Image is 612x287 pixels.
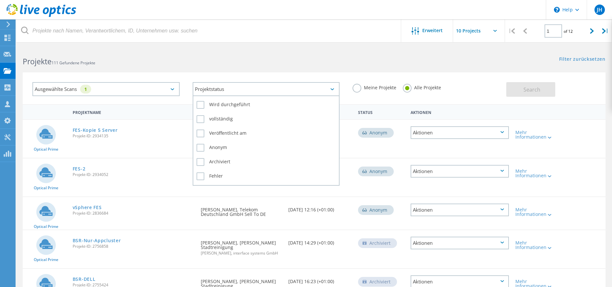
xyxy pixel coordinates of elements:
[197,130,336,137] label: Veröffentlicht am
[285,197,355,218] div: [DATE] 12:16 (+01:00)
[73,244,194,248] span: Projekt-ID: 2756858
[73,134,194,138] span: Projekt-ID: 2934135
[193,82,340,96] div: Projektstatus
[52,60,95,66] span: 111 Gefundene Projekte
[407,106,512,118] div: Aktionen
[197,115,336,123] label: vollständig
[73,211,194,215] span: Projekt-ID: 2836684
[515,207,556,217] div: Mehr Informationen
[73,277,96,281] a: BSR-DELL
[201,251,282,255] span: [PERSON_NAME], interface systems GmbH
[554,7,560,13] svg: \n
[34,147,58,151] span: Optical Prime
[353,84,396,90] label: Meine Projekte
[515,130,556,139] div: Mehr Informationen
[422,28,443,33] span: Erweitert
[197,172,336,180] label: Fehler
[411,165,509,178] div: Aktionen
[358,205,394,215] div: Anonym
[198,230,285,262] div: [PERSON_NAME], [PERSON_NAME] Stadtreinigung
[16,19,402,42] input: Projekte nach Namen, Verantwortlichem, ID, Unternehmen usw. suchen
[73,167,86,171] a: FES-2
[197,101,336,109] label: Wird durchgeführt
[6,14,76,18] a: Live Optics Dashboard
[559,57,606,62] a: Filter zurücksetzen
[411,204,509,216] div: Aktionen
[198,197,285,223] div: [PERSON_NAME], Telekom Deutschland GmbH Sell To DE
[285,230,355,252] div: [DATE] 14:29 (+01:00)
[515,241,556,250] div: Mehr Informationen
[355,106,407,118] div: Status
[197,144,336,152] label: Anonym
[73,283,194,287] span: Projekt-ID: 2755424
[358,277,397,287] div: Archiviert
[358,238,397,248] div: Archiviert
[403,84,441,90] label: Alle Projekte
[358,167,394,176] div: Anonym
[523,86,540,93] span: Search
[73,205,102,210] a: vSphere FES
[505,19,518,43] div: |
[34,186,58,190] span: Optical Prime
[73,173,194,177] span: Projekt-ID: 2934052
[73,238,121,243] a: BSR-Nur-Appcluster
[69,106,198,118] div: Projektname
[506,82,555,97] button: Search
[358,128,394,138] div: Anonym
[515,169,556,178] div: Mehr Informationen
[411,126,509,139] div: Aktionen
[32,82,180,96] div: Ausgewählte Scans
[34,225,58,229] span: Optical Prime
[23,56,52,67] b: Projekte
[80,85,91,94] div: 1
[197,158,336,166] label: Archiviert
[597,7,602,12] span: JH
[73,128,118,132] a: FES-Kopie 5 Server
[599,19,612,43] div: |
[411,237,509,249] div: Aktionen
[34,258,58,262] span: Optical Prime
[564,29,573,34] span: of 12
